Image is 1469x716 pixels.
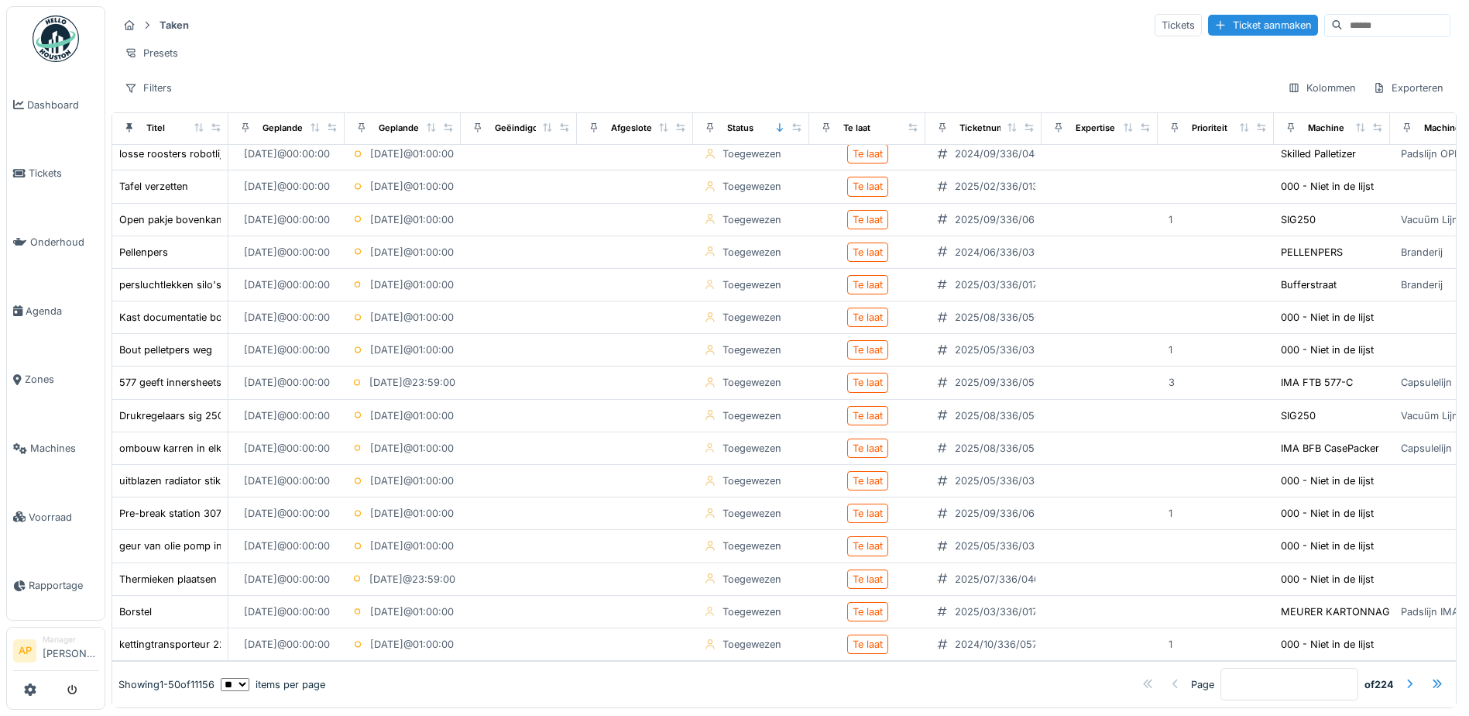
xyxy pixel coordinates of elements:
div: Manager [43,634,98,645]
div: [DATE] @ 01:00:00 [370,604,454,619]
div: Toegewezen [722,179,781,194]
div: [DATE] @ 01:00:00 [370,637,454,652]
div: IMA FTB 577-C [1281,375,1353,390]
span: Rapportage [29,578,98,593]
div: [DATE] @ 00:00:00 [244,506,330,521]
div: [DATE] @ 01:00:00 [370,506,454,521]
div: [DATE] @ 01:00:00 [370,408,454,423]
div: Te laat [853,539,883,553]
div: [DATE] @ 00:00:00 [244,179,330,194]
div: Page [1191,677,1214,692]
div: Ticketnummer [959,122,1021,135]
div: Toegewezen [722,637,781,652]
div: kettingtransporteur 22-10 uitloop naar 101 open niet en sluit niet [119,637,421,652]
div: Te laat [853,146,883,161]
a: Agenda [7,277,105,346]
div: 2025/09/336/06247 [955,212,1052,227]
a: Tickets [7,139,105,208]
div: [DATE] @ 00:00:00 [244,539,330,553]
div: [DATE] @ 00:00:00 [244,212,330,227]
div: Open pakje bovenkant [119,212,225,227]
div: Toegewezen [722,146,781,161]
div: Filters [118,77,179,99]
div: 000 - Niet in de lijst [1281,637,1374,652]
div: 2025/03/336/01760 [955,277,1050,292]
a: Rapportage [7,552,105,621]
div: 2025/05/336/03402 [955,539,1053,553]
div: Prioriteit [1192,122,1227,135]
div: Te laat [853,441,883,456]
span: Tickets [29,166,98,181]
li: [PERSON_NAME] [43,634,98,667]
div: Skilled Palletizer [1281,146,1356,161]
div: Te laat [853,343,883,357]
div: Ticket aanmaken [1208,15,1318,36]
div: 2025/02/336/01307 [955,179,1050,194]
div: Tickets [1155,14,1202,36]
span: Dashboard [27,98,98,112]
div: Presets [118,42,185,64]
div: 1 [1169,637,1172,652]
div: 1 [1169,343,1172,357]
div: Toegewezen [722,375,781,390]
div: [DATE] @ 00:00:00 [244,310,330,325]
a: Voorraad [7,483,105,552]
div: Showing 1 - 50 of 11156 [118,677,215,692]
div: 000 - Niet in de lijst [1281,179,1374,194]
div: Geplande einddatum [379,122,466,135]
div: items per page [221,677,325,692]
span: Onderhoud [30,235,98,250]
div: 000 - Niet in de lijst [1281,310,1374,325]
div: 1 [1169,506,1172,521]
div: Te laat [853,473,883,488]
div: 2024/06/336/03017 [955,245,1050,260]
div: Toegewezen [722,441,781,456]
div: Exporteren [1366,77,1450,99]
div: 000 - Niet in de lijst [1281,343,1374,357]
div: Status [727,122,753,135]
div: Toegewezen [722,277,781,292]
span: Agenda [26,304,98,318]
div: 2025/08/336/05698 [955,408,1053,423]
strong: of 224 [1364,677,1394,692]
div: 2025/08/336/05285 [955,441,1053,456]
div: [DATE] @ 00:00:00 [244,343,330,357]
div: persluchtlekken silo's 4XX [119,277,245,292]
a: Zones [7,346,105,415]
div: 577 geeft innersheets niet correct door - project FPFH [119,375,376,390]
span: Zones [25,372,98,387]
div: Toegewezen [722,604,781,619]
img: Badge_color-CXgf-gQk.svg [33,15,79,62]
div: Kolommen [1281,77,1363,99]
span: Machines [30,441,98,456]
div: [DATE] @ 00:00:00 [244,375,330,390]
div: Geëindigd op [495,122,551,135]
span: Voorraad [29,510,98,525]
div: Padslijn IMA [1401,604,1459,619]
div: [DATE] @ 00:00:00 [244,408,330,423]
div: 2025/09/336/06488 [955,506,1053,521]
div: Bout pelletpers weg [119,343,212,357]
div: Te laat [853,375,883,390]
div: [DATE] @ 00:00:00 [244,604,330,619]
div: Toegewezen [722,343,781,357]
div: IMA BFB CasePacker [1281,441,1379,456]
div: Toegewezen [722,506,781,521]
div: 2025/03/336/01775 [955,604,1049,619]
div: [DATE] @ 23:59:00 [369,375,455,390]
div: Kast documentatie boven bureau, printer hangen voor meer ruimte mappen nieuwe lijnen. [119,310,544,325]
div: Pre-break station 307 and 308 [119,506,264,521]
div: ombouw karren in elkaar steken [119,441,270,456]
div: [DATE] @ 01:00:00 [370,277,454,292]
div: 2024/10/336/05713 [955,637,1048,652]
div: [DATE] @ 01:00:00 [370,179,454,194]
div: 2025/08/336/05692 [955,310,1053,325]
li: AP [13,639,36,663]
div: Te laat [853,604,883,619]
div: 2025/05/336/03454 [955,473,1053,488]
div: Te laat [853,179,883,194]
div: Te laat [843,122,870,135]
div: Pellenpers [119,245,168,260]
div: Te laat [853,408,883,423]
div: Branderij [1401,245,1443,260]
